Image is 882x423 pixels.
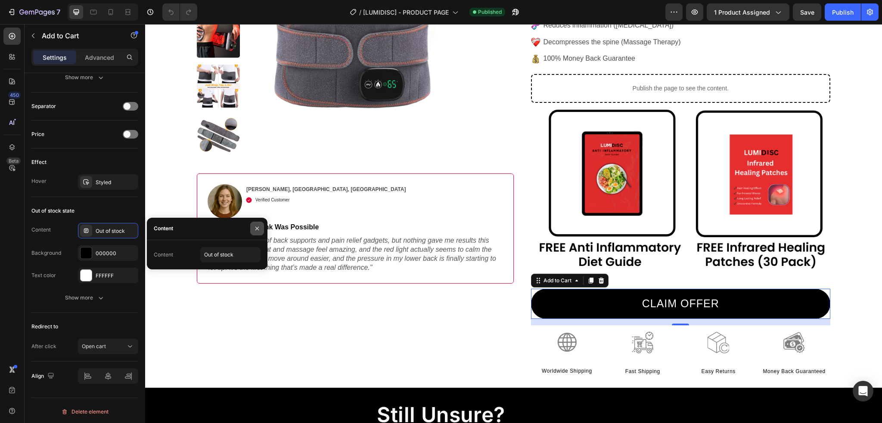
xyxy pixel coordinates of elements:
h2: Still Unsure? [48,377,543,404]
div: Content [31,226,51,234]
p: Easy Returns [538,344,609,351]
button: Delete element [31,405,138,419]
div: 450 [8,92,21,99]
p: Worldwide Shipping [387,343,457,351]
p: Settings [43,53,67,62]
p: 7 [56,7,60,17]
div: Styled [96,179,136,186]
div: 000000 [96,250,136,257]
div: Show more [65,73,105,82]
div: Out of stock [96,227,136,235]
img: gempages_575915822975812170-eee47e22-a057-4811-af17-809a8a0f0193.png [562,308,584,329]
p: Money Back Guaranteed [614,344,684,351]
div: After click [31,343,56,350]
p: Decompresses the spine (Massage Therapy) [398,12,536,25]
div: Redirect to [31,323,58,330]
span: [LUMIDISC] - PRODUCT PAGE [363,8,449,17]
div: Undo/Redo [162,3,197,21]
span: 1 product assigned [714,8,770,17]
div: Open Intercom Messenger [853,381,873,401]
button: Show more [31,290,138,306]
span: Open cart [82,343,106,349]
div: Text color [31,272,56,279]
button: Open cart [78,339,138,354]
div: Separator [31,102,56,110]
div: Out of stock state [31,207,75,215]
div: Publish [832,8,854,17]
button: Show more [31,70,138,85]
img: gempages_575915822975812170-ccbc7083-1fc9-4565-8484-2edb904b7691.png [411,308,432,329]
div: Content [154,251,173,259]
button: CLAIM OFFER [386,265,686,295]
img: gempages_575915822975812170-1574b41d-b2b3-43ba-9366-45ba7edec328.png [386,85,686,245]
span: Published [478,8,502,16]
span: Save [800,9,814,16]
iframe: Design area [145,24,882,423]
button: Publish [825,3,861,21]
p: Fast Shipping [462,344,533,351]
p: Add to Cart [42,31,115,41]
div: Align [31,371,56,382]
div: Effect [31,158,47,166]
p: Advanced [85,53,114,62]
img: gempages_575915822975812170-7b878e0d-7d79-45cc-8e27-d31cde8cca64.png [487,308,508,329]
p: 100% Money Back Guarantee [398,28,490,41]
button: Save [793,3,821,21]
div: Beta [6,157,21,164]
div: Content [154,225,173,232]
div: Add to Cart [397,253,428,260]
p: Publish the page to see the content. [394,60,678,69]
img: gempages_575915822975812170-03709071-1ca0-48ed-b8e0-c01b7fccc32a.svg [386,30,395,40]
button: 7 [3,3,64,21]
div: Delete element [61,407,109,417]
div: Price [31,130,44,138]
button: 1 product assigned [707,3,789,21]
span: / [359,8,361,17]
div: Show more [65,293,105,302]
div: Hover [31,177,47,185]
div: CLAIM OFFER [497,272,574,288]
div: Background [31,249,61,257]
div: FFFFFF [96,272,136,280]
